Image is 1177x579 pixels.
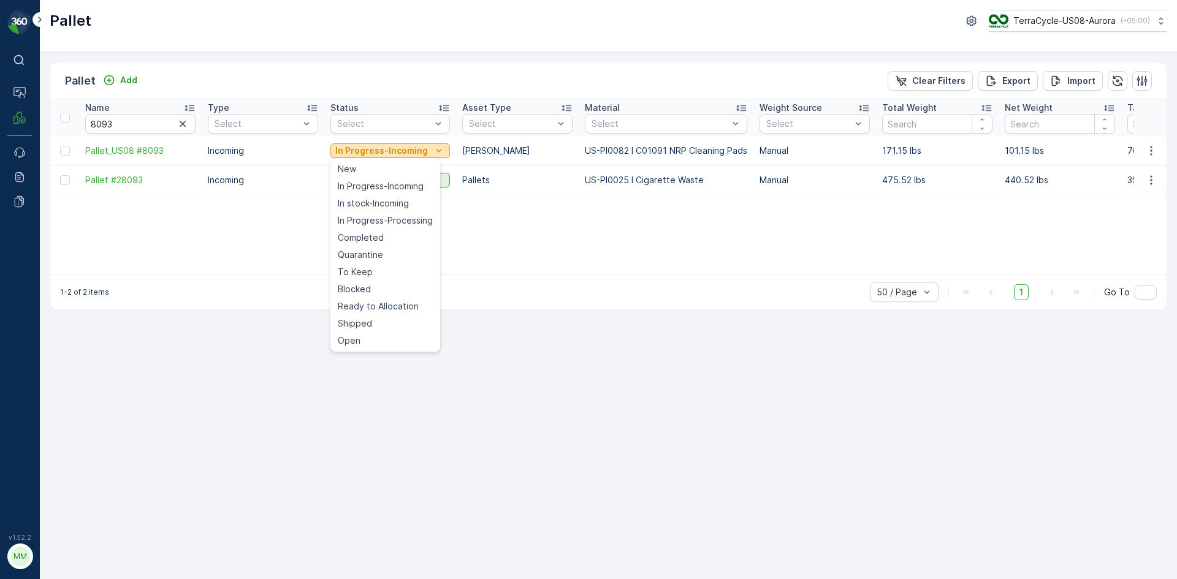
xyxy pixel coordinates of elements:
span: New [338,163,356,175]
span: In Progress-Processing [338,214,433,227]
span: In Progress-Incoming [338,180,424,192]
button: TerraCycle-US08-Aurora(-05:00) [989,10,1167,32]
div: MM [10,547,30,566]
p: Select [592,118,728,130]
p: Export [1002,75,1030,87]
p: 1-2 of 2 items [60,287,109,297]
p: Manual [760,174,870,186]
p: Net Weight [1005,102,1053,114]
div: Toggle Row Selected [60,175,70,185]
p: Select [469,118,554,130]
p: Manual [760,145,870,157]
div: Toggle Row Selected [60,146,70,156]
img: image_ci7OI47.png [989,14,1008,28]
ul: In Progress-Incoming [330,158,440,352]
span: Go To [1104,286,1130,298]
p: Status [330,102,359,114]
span: 1 [1014,284,1029,300]
p: Add [120,74,137,86]
span: To Keep [338,266,373,278]
p: 101.15 lbs [1005,145,1115,157]
input: Search [1005,114,1115,134]
p: Incoming [208,145,318,157]
button: Import [1043,71,1103,91]
p: In Progress-Incoming [335,145,428,157]
a: Pallet_US08 #8093 [85,145,196,157]
button: MM [7,543,32,569]
span: In stock-Incoming [338,197,409,210]
p: Select [766,118,851,130]
p: 475.52 lbs [882,174,992,186]
p: ( -05:00 ) [1121,16,1150,26]
input: Search [882,114,992,134]
p: Select [215,118,299,130]
p: Pallet [50,11,91,31]
span: Completed [338,232,384,244]
p: Clear Filters [912,75,966,87]
span: Open [338,335,360,347]
p: Total Weight [882,102,937,114]
button: Clear Filters [888,71,973,91]
p: Material [585,102,620,114]
span: v 1.52.2 [7,534,32,541]
p: Weight Source [760,102,822,114]
p: Select [337,118,431,130]
p: Pallets [462,174,573,186]
input: Search [85,114,196,134]
p: Type [208,102,229,114]
span: Blocked [338,283,371,295]
a: Pallet #28093 [85,174,196,186]
span: Shipped [338,317,372,330]
p: Name [85,102,110,114]
span: Ready to Allocation [338,300,419,312]
p: 171.15 lbs [882,145,992,157]
p: Asset Type [462,102,511,114]
img: logo [7,10,32,34]
p: Incoming [208,174,318,186]
p: US-PI0082 I C01091 NRP Cleaning Pads [585,145,747,157]
button: In Progress-Incoming [330,143,450,158]
p: 440.52 lbs [1005,174,1115,186]
p: [PERSON_NAME] [462,145,573,157]
p: Pallet [65,72,96,89]
span: Quarantine [338,249,383,261]
p: Import [1067,75,1095,87]
button: Export [978,71,1038,91]
p: US-PI0025 I Cigarette Waste [585,174,747,186]
button: Add [98,73,142,88]
p: TerraCycle-US08-Aurora [1013,15,1116,27]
